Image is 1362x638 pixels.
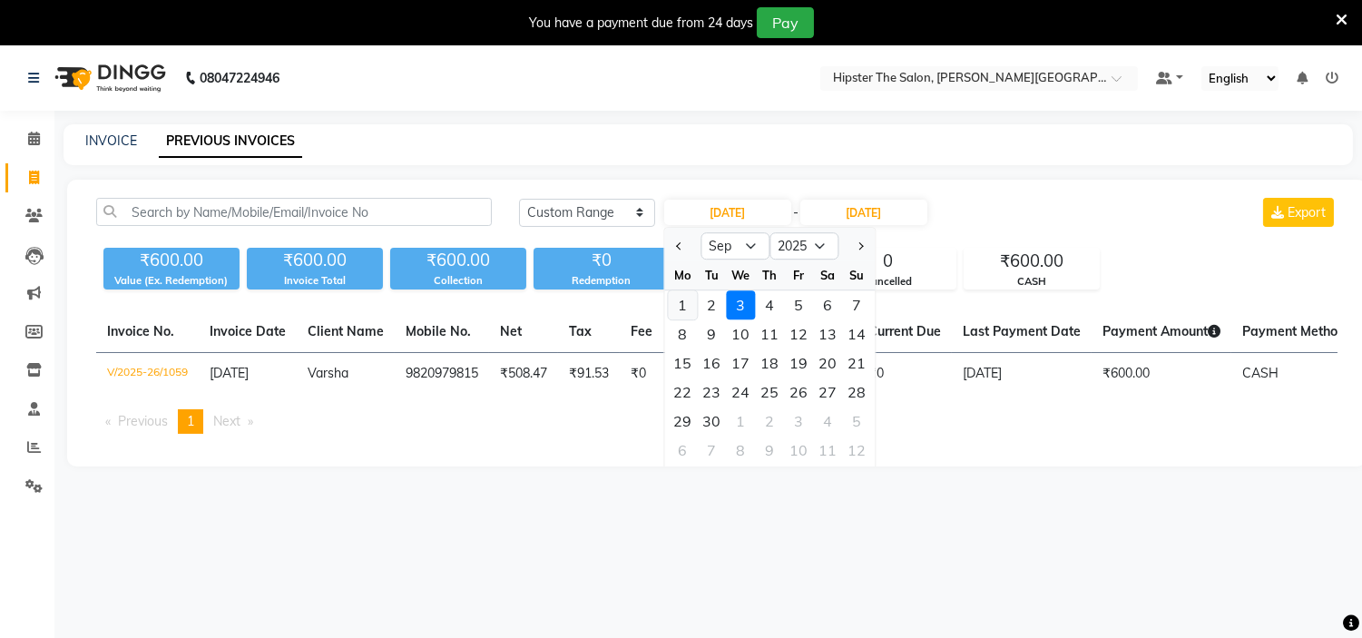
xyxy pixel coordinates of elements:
div: Tuesday, September 2, 2025 [697,290,726,319]
td: [DATE] [952,353,1092,396]
div: Wednesday, October 1, 2025 [726,407,755,436]
span: Varsha [308,365,348,381]
div: Su [842,260,871,290]
div: 5 [842,407,871,436]
div: Thursday, September 25, 2025 [755,378,784,407]
input: Start Date [664,200,791,225]
div: Tu [697,260,726,290]
div: ₹0 [534,248,670,273]
div: Monday, September 15, 2025 [668,348,697,378]
span: Tax [569,323,592,339]
td: ₹600.00 [1092,353,1231,396]
button: Previous month [671,231,687,260]
div: 13 [813,319,842,348]
td: ₹0 [620,353,663,396]
div: Thursday, October 2, 2025 [755,407,784,436]
div: Tuesday, September 9, 2025 [697,319,726,348]
div: 11 [813,436,842,465]
div: Sunday, September 7, 2025 [842,290,871,319]
div: 16 [697,348,726,378]
div: Friday, September 19, 2025 [784,348,813,378]
div: Wednesday, September 17, 2025 [726,348,755,378]
div: Saturday, September 13, 2025 [813,319,842,348]
div: 29 [668,407,697,436]
b: 08047224946 [200,53,279,103]
div: Saturday, September 20, 2025 [813,348,842,378]
div: 10 [726,319,755,348]
div: Friday, September 5, 2025 [784,290,813,319]
div: 12 [784,319,813,348]
div: Friday, October 10, 2025 [784,436,813,465]
div: 12 [842,436,871,465]
div: Monday, September 1, 2025 [668,290,697,319]
span: - [793,203,799,222]
div: 24 [726,378,755,407]
div: 9 [755,436,784,465]
div: Thursday, October 9, 2025 [755,436,784,465]
div: 19 [784,348,813,378]
span: Export [1288,204,1326,221]
div: We [726,260,755,290]
div: Thursday, September 4, 2025 [755,290,784,319]
div: 2 [755,407,784,436]
div: Friday, September 26, 2025 [784,378,813,407]
div: Cancelled [821,274,955,290]
div: 11 [755,319,784,348]
div: 20 [813,348,842,378]
div: 10 [784,436,813,465]
div: Wednesday, September 24, 2025 [726,378,755,407]
span: Payment Amount [1102,323,1220,339]
nav: Pagination [96,409,1338,434]
div: 7 [842,290,871,319]
div: 14 [842,319,871,348]
select: Select year [769,232,838,260]
span: CASH [1242,365,1279,381]
span: 1 [187,413,194,429]
div: 25 [755,378,784,407]
div: Value (Ex. Redemption) [103,273,240,289]
div: Saturday, October 4, 2025 [813,407,842,436]
div: 2 [697,290,726,319]
div: Invoice Total [247,273,383,289]
div: CASH [965,274,1099,290]
span: Invoice Date [210,323,286,339]
td: 9820979815 [395,353,489,396]
div: 5 [784,290,813,319]
div: 6 [813,290,842,319]
td: ₹508.47 [489,353,558,396]
div: 0 [821,249,955,274]
div: Thursday, September 11, 2025 [755,319,784,348]
span: Invoice No. [107,323,174,339]
a: INVOICE [85,133,137,149]
div: Th [755,260,784,290]
td: ₹91.53 [558,353,620,396]
input: Search by Name/Mobile/Email/Invoice No [96,198,492,226]
div: 23 [697,378,726,407]
div: Monday, September 8, 2025 [668,319,697,348]
div: 15 [668,348,697,378]
div: 1 [726,407,755,436]
div: 27 [813,378,842,407]
span: Mobile No. [406,323,471,339]
div: 18 [755,348,784,378]
div: 7 [697,436,726,465]
div: 3 [726,290,755,319]
input: End Date [800,200,927,225]
div: Sunday, September 28, 2025 [842,378,871,407]
div: 6 [668,436,697,465]
img: logo [46,53,171,103]
div: Thursday, September 18, 2025 [755,348,784,378]
div: ₹600.00 [390,248,526,273]
button: Next month [852,231,867,260]
button: Pay [757,7,814,38]
div: 22 [668,378,697,407]
div: Sunday, October 5, 2025 [842,407,871,436]
div: 21 [842,348,871,378]
div: Tuesday, September 16, 2025 [697,348,726,378]
div: Redemption [534,273,670,289]
div: Sunday, October 12, 2025 [842,436,871,465]
div: 17 [726,348,755,378]
div: ₹600.00 [103,248,240,273]
div: Wednesday, September 10, 2025 [726,319,755,348]
div: ₹600.00 [247,248,383,273]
